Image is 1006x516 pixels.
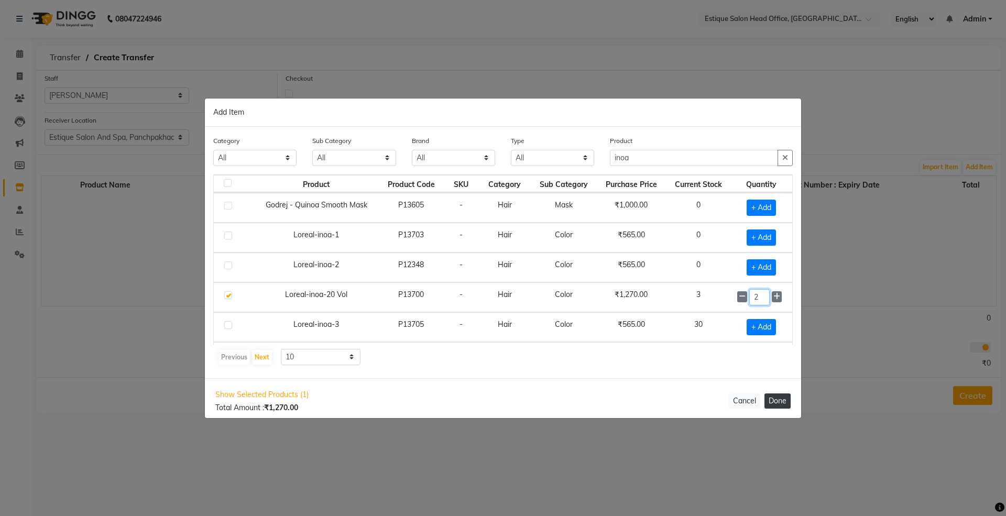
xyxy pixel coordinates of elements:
td: 2 [666,342,731,372]
span: Total Amount : [215,403,298,412]
label: Sub Category [312,136,351,146]
td: - [444,282,479,312]
span: Purchase Price [606,180,657,189]
th: Product [254,175,378,193]
td: ₹565.00 [597,312,666,342]
td: Color [530,223,596,252]
td: Loreal-inoa-2 [254,252,378,282]
button: Done [764,393,791,409]
td: Loreal-inoa-20 Vol [254,282,378,312]
td: Hair [479,312,530,342]
span: + Add [747,319,776,335]
span: + Add [747,200,776,216]
button: Cancel [729,393,760,409]
td: ₹565.00 [597,252,666,282]
td: P13705 [379,312,444,342]
td: - [444,252,479,282]
label: Type [511,136,524,146]
input: Search or Scan Product [610,150,778,166]
td: Loreal-inoa-3 [254,312,378,342]
th: SKU [444,175,479,193]
td: P12348 [379,252,444,282]
td: Hair [479,342,530,372]
td: Hair [479,193,530,223]
label: Category [213,136,239,146]
td: - [444,312,479,342]
label: Product [610,136,632,146]
td: P13703 [379,223,444,252]
td: Color [530,342,596,372]
td: Hair [479,252,530,282]
td: - [444,223,479,252]
td: Hair [479,282,530,312]
td: 30 [666,312,731,342]
td: P13701 [379,342,444,372]
td: ₹1,270.00 [597,282,666,312]
div: Add Item [205,98,801,127]
td: Loreal-inoa-30 Vol [254,342,378,372]
th: Category [479,175,530,193]
td: 0 [666,252,731,282]
td: Hair [479,223,530,252]
button: Next [252,350,272,365]
b: ₹1,270.00 [264,403,298,412]
span: + Add [747,259,776,276]
td: Color [530,252,596,282]
td: ₹1,000.00 [597,193,666,223]
td: 0 [666,193,731,223]
td: Color [530,282,596,312]
td: Godrej - Quinoa Smooth Mask [254,193,378,223]
th: Quantity [731,175,792,193]
td: Color [530,312,596,342]
td: - [444,193,479,223]
th: Current Stock [666,175,731,193]
td: 3 [666,282,731,312]
td: P13605 [379,193,444,223]
td: ₹565.00 [597,223,666,252]
th: Product Code [379,175,444,193]
td: P13700 [379,282,444,312]
td: Mask [530,193,596,223]
th: Sub Category [530,175,596,193]
span: + Add [747,229,776,246]
label: Brand [412,136,429,146]
td: ₹1,200.00 [597,342,666,372]
td: Loreal-inoa-1 [254,223,378,252]
span: Show Selected Products (1) [215,389,309,400]
td: 0 [666,223,731,252]
td: - [444,342,479,372]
